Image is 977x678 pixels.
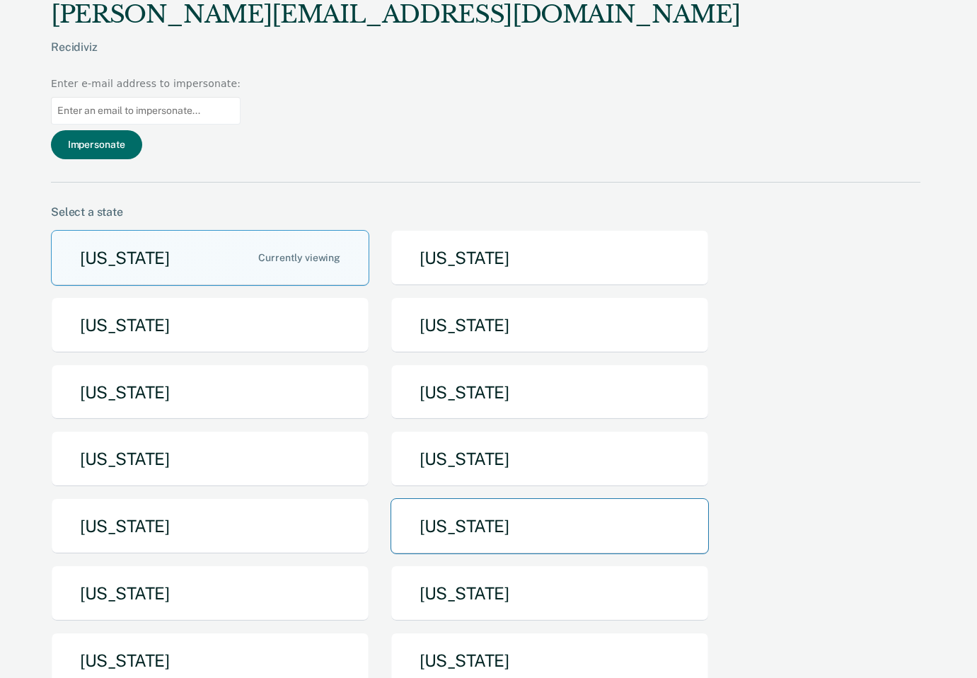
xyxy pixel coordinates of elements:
[391,297,709,353] button: [US_STATE]
[51,364,369,420] button: [US_STATE]
[51,76,241,91] div: Enter e-mail address to impersonate:
[51,40,740,76] div: Recidiviz
[51,565,369,621] button: [US_STATE]
[51,431,369,487] button: [US_STATE]
[51,130,142,159] button: Impersonate
[391,565,709,621] button: [US_STATE]
[51,205,920,219] div: Select a state
[391,230,709,286] button: [US_STATE]
[51,498,369,554] button: [US_STATE]
[51,297,369,353] button: [US_STATE]
[391,364,709,420] button: [US_STATE]
[51,97,241,125] input: Enter an email to impersonate...
[391,498,709,554] button: [US_STATE]
[391,431,709,487] button: [US_STATE]
[51,230,369,286] button: [US_STATE]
